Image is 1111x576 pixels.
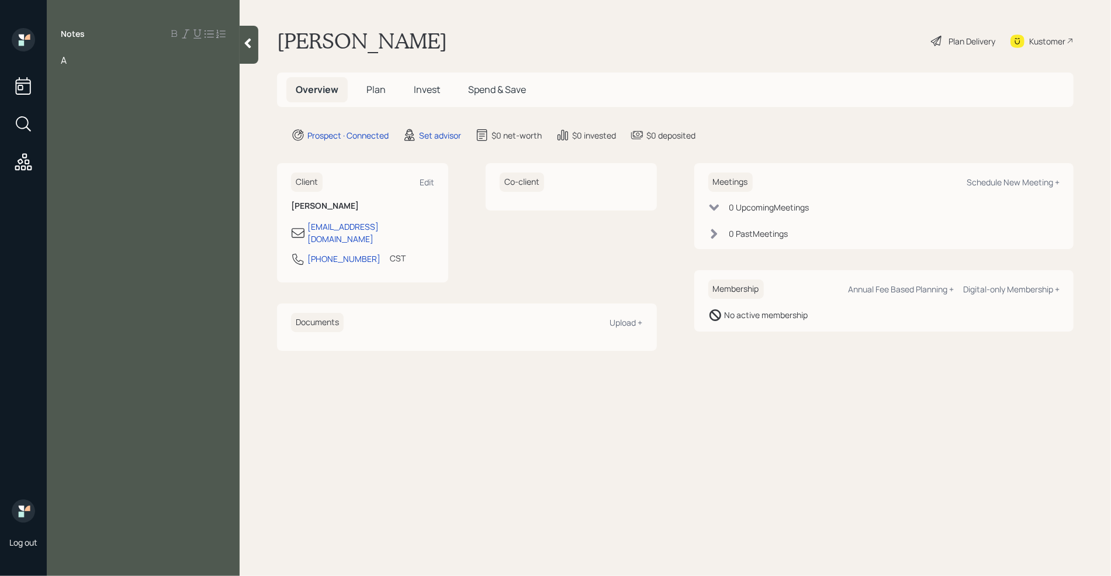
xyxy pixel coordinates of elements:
h6: Co-client [500,173,544,192]
div: No active membership [725,309,808,321]
div: Set advisor [419,129,461,142]
h6: [PERSON_NAME] [291,201,434,211]
span: Invest [414,83,440,96]
h6: Documents [291,313,344,332]
div: CST [390,252,406,264]
div: 0 Past Meeting s [729,227,788,240]
div: $0 invested [572,129,616,142]
img: retirable_logo.png [12,499,35,523]
div: Annual Fee Based Planning + [848,284,954,295]
h1: [PERSON_NAME] [277,28,447,54]
div: Upload + [610,317,643,328]
div: Edit [420,177,434,188]
label: Notes [61,28,85,40]
div: [EMAIL_ADDRESS][DOMAIN_NAME] [307,220,434,245]
span: Plan [366,83,386,96]
div: Kustomer [1029,35,1065,47]
div: Digital-only Membership + [963,284,1060,295]
div: Schedule New Meeting + [967,177,1060,188]
div: 0 Upcoming Meeting s [729,201,809,213]
h6: Membership [708,280,764,299]
div: Plan Delivery [949,35,995,47]
div: [PHONE_NUMBER] [307,253,380,265]
h6: Client [291,173,323,192]
span: A [61,54,67,67]
span: Spend & Save [468,83,526,96]
span: Overview [296,83,338,96]
h6: Meetings [708,173,753,192]
div: Prospect · Connected [307,129,389,142]
div: $0 net-worth [492,129,542,142]
div: Log out [9,537,37,548]
div: $0 deposited [646,129,695,142]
